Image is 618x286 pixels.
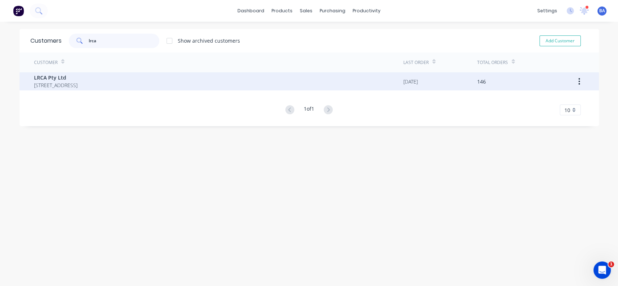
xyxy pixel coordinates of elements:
[304,105,314,115] div: 1 of 1
[593,261,611,279] iframe: Intercom live chat
[349,5,384,16] div: productivity
[178,37,240,44] div: Show archived customers
[296,5,316,16] div: sales
[316,5,349,16] div: purchasing
[564,106,570,114] span: 10
[477,59,508,66] div: Total Orders
[13,5,24,16] img: Factory
[599,8,605,14] span: BA
[403,59,429,66] div: Last Order
[608,261,614,267] span: 1
[34,59,58,66] div: Customer
[34,74,77,81] span: LRCA Pty Ltd
[534,5,561,16] div: settings
[34,81,77,89] span: [STREET_ADDRESS]
[30,37,62,45] div: Customers
[234,5,268,16] a: dashboard
[89,34,159,48] input: Search customers...
[539,35,581,46] button: Add Customer
[268,5,296,16] div: products
[477,78,486,85] div: 146
[403,78,418,85] div: [DATE]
